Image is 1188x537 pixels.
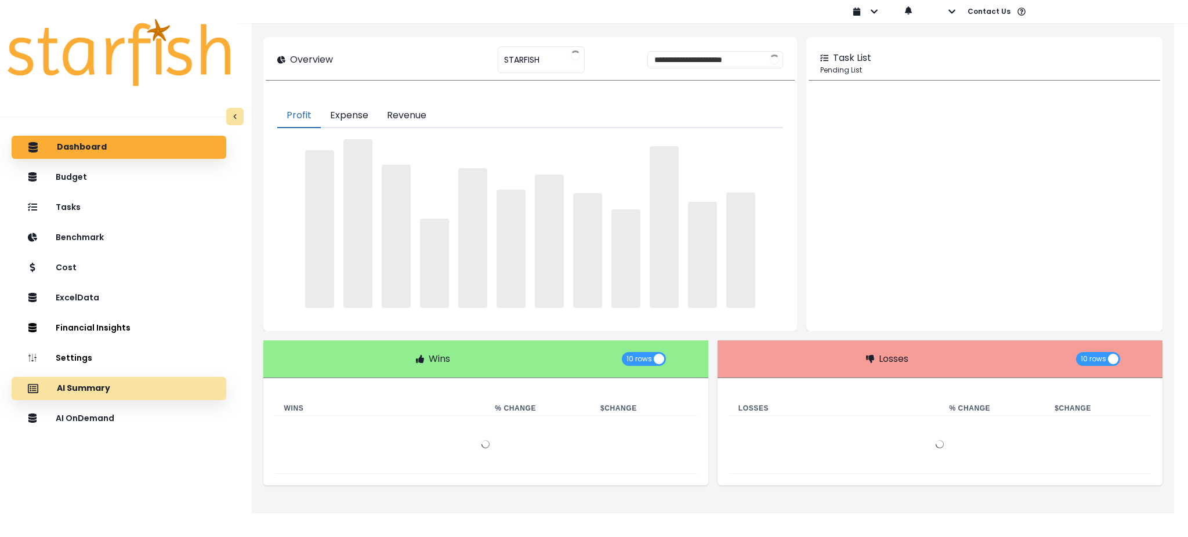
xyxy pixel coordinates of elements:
[458,168,487,307] span: ‌
[726,193,755,308] span: ‌
[12,407,226,430] button: AI OnDemand
[343,139,372,308] span: ‌
[277,104,321,128] button: Profit
[420,219,449,308] span: ‌
[650,146,679,308] span: ‌
[591,401,697,416] th: $ Change
[56,413,114,423] p: AI OnDemand
[879,352,908,366] p: Losses
[12,226,226,249] button: Benchmark
[626,352,652,366] span: 10 rows
[611,209,640,308] span: ‌
[12,377,226,400] button: AI Summary
[535,175,564,308] span: ‌
[429,352,450,366] p: Wins
[833,51,871,65] p: Task List
[57,142,107,153] p: Dashboard
[573,193,602,308] span: ‌
[504,48,539,72] span: STARFISH
[275,401,486,416] th: Wins
[12,347,226,370] button: Settings
[940,401,1045,416] th: % Change
[729,401,940,416] th: Losses
[56,293,99,303] p: ExcelData
[12,166,226,189] button: Budget
[56,172,87,182] p: Budget
[497,190,526,308] span: ‌
[56,233,104,242] p: Benchmark
[56,263,77,273] p: Cost
[1081,352,1106,366] span: 10 rows
[382,165,411,308] span: ‌
[290,53,333,67] p: Overview
[12,136,226,159] button: Dashboard
[12,256,226,280] button: Cost
[1045,401,1151,416] th: $ Change
[56,202,81,212] p: Tasks
[57,383,110,394] p: AI Summary
[321,104,378,128] button: Expense
[820,65,1149,75] p: Pending List
[378,104,436,128] button: Revenue
[688,202,717,307] span: ‌
[12,196,226,219] button: Tasks
[305,150,334,308] span: ‌
[12,286,226,310] button: ExcelData
[12,317,226,340] button: Financial Insights
[486,401,591,416] th: % Change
